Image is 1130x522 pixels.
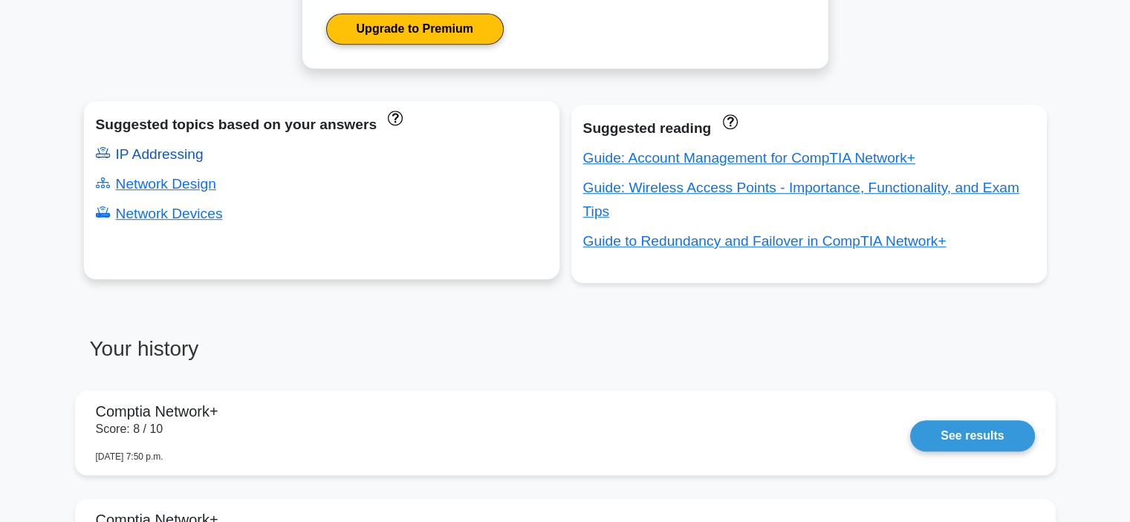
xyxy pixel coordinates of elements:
a: Network Devices [96,206,223,221]
div: Suggested topics based on your answers [96,113,548,137]
a: Network Design [96,176,216,192]
h3: Your history [84,336,556,373]
a: These concepts have been answered less than 50% correct. The guides disapear when you answer ques... [718,113,737,128]
a: Upgrade to Premium [326,13,504,45]
a: Guide: Account Management for CompTIA Network+ [583,150,915,166]
div: Suggested reading [583,117,1035,140]
a: These topics have been answered less than 50% correct. Topics disapear when you answer questions ... [384,109,403,125]
a: See results [910,420,1034,451]
a: Guide: Wireless Access Points - Importance, Functionality, and Exam Tips [583,180,1019,219]
a: IP Addressing [96,146,204,162]
a: Guide to Redundancy and Failover in CompTIA Network+ [583,233,946,249]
